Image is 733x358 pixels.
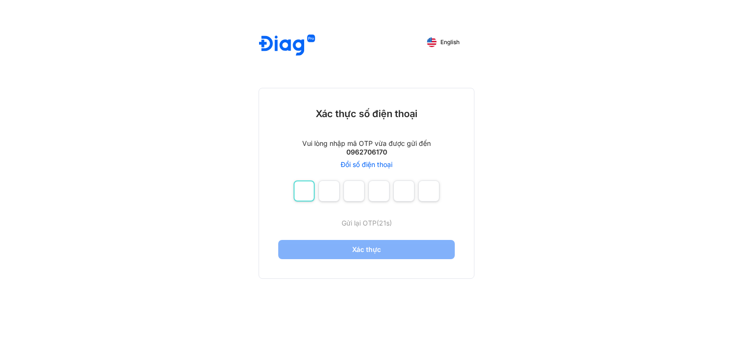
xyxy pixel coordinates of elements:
a: Đổi số điện thoại [341,160,392,169]
button: English [420,35,466,50]
img: English [427,37,437,47]
div: Xác thực số điện thoại [316,107,417,120]
div: 0962706170 [346,148,387,156]
div: Vui lòng nhập mã OTP vừa được gửi đến [302,139,431,148]
button: Xác thực [278,240,455,259]
span: English [440,39,460,46]
img: logo [259,35,315,57]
